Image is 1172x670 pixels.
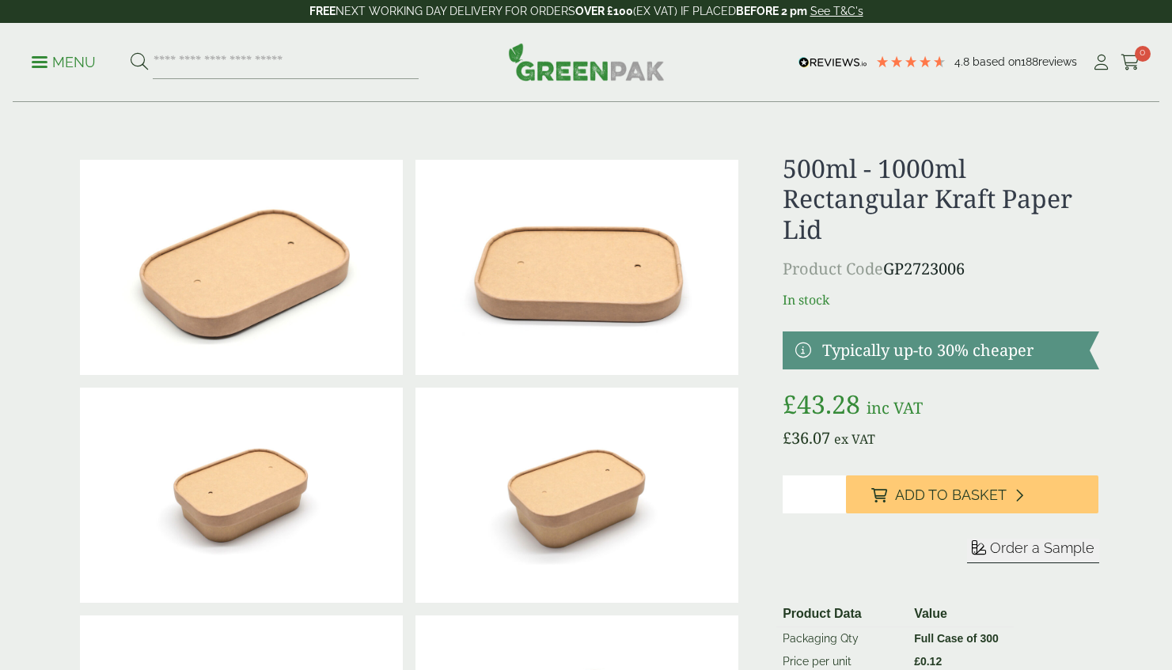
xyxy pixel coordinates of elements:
span: 188 [1021,55,1038,68]
a: See T&C's [810,5,863,17]
div: 4.79 Stars [875,55,946,69]
a: 0 [1121,51,1140,74]
button: Order a Sample [967,539,1099,563]
a: Menu [32,53,96,69]
strong: OVER £100 [575,5,633,17]
span: Product Code [783,258,883,279]
strong: BEFORE 2 pm [736,5,807,17]
th: Value [908,601,1014,627]
span: £ [783,387,797,421]
button: Add to Basket [846,475,1098,513]
p: GP2723006 [783,257,1098,281]
img: GreenPak Supplies [508,43,665,81]
span: reviews [1038,55,1077,68]
i: My Account [1091,55,1111,70]
span: ex VAT [834,430,875,448]
h1: 500ml - 1000ml Rectangular Kraft Paper Lid [783,153,1098,244]
span: Order a Sample [990,539,1094,556]
strong: FREE [309,5,336,17]
th: Product Data [776,601,908,627]
img: 2723006 Paper Lid For Rectangular Kraft Bowl V2.jpg [415,160,738,375]
span: inc VAT [867,397,923,418]
strong: Full Case of 300 [914,632,999,645]
bdi: 0.12 [914,655,942,668]
span: 4.8 [954,55,973,68]
p: Menu [32,53,96,72]
td: Packaging Qty [776,627,908,651]
bdi: 36.07 [783,427,830,449]
span: Add to Basket [895,486,1007,504]
img: 2723006 Paper Lid For Rectangular Kraft Bowl 500ml V2.jpg [80,388,403,603]
i: Cart [1121,55,1140,70]
img: 2723006 Paper Lid For Rectangular Kraft Bowl V1 [80,160,403,375]
span: £ [914,655,920,668]
img: 2723006 Paper Lid For Rectangular Kraft Bowl 650ml V2.jpg [415,388,738,603]
span: £ [783,427,791,449]
img: REVIEWS.io [798,57,867,68]
bdi: 43.28 [783,387,860,421]
p: In stock [783,290,1098,309]
span: Based on [973,55,1021,68]
span: 0 [1135,46,1151,62]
